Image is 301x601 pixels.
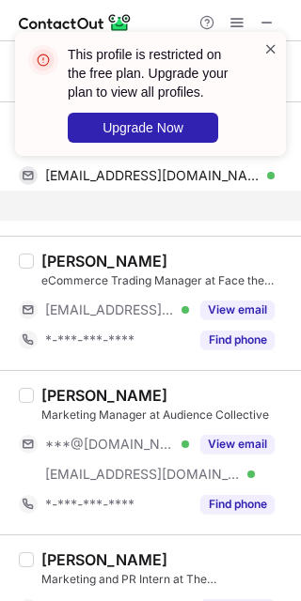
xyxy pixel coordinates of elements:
[41,550,167,569] div: [PERSON_NAME]
[45,436,175,453] span: ***@[DOMAIN_NAME]
[200,331,275,349] button: Reveal Button
[68,113,218,143] button: Upgrade Now
[45,301,175,318] span: [EMAIL_ADDRESS][DOMAIN_NAME]
[200,300,275,319] button: Reveal Button
[200,495,275,514] button: Reveal Button
[41,407,290,424] div: Marketing Manager at Audience Collective
[45,466,241,483] span: [EMAIL_ADDRESS][DOMAIN_NAME]
[68,45,241,101] header: This profile is restricted on the free plan. Upgrade your plan to view all profiles.
[28,45,58,75] img: error
[41,252,167,270] div: [PERSON_NAME]
[19,11,132,34] img: ContactOut v5.3.10
[103,120,183,135] span: Upgrade Now
[41,272,290,289] div: eCommerce Trading Manager at Face the Future
[41,571,290,588] div: Marketing and PR Intern at The [PERSON_NAME] Partnership Ltd
[41,386,167,405] div: [PERSON_NAME]
[200,435,275,454] button: Reveal Button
